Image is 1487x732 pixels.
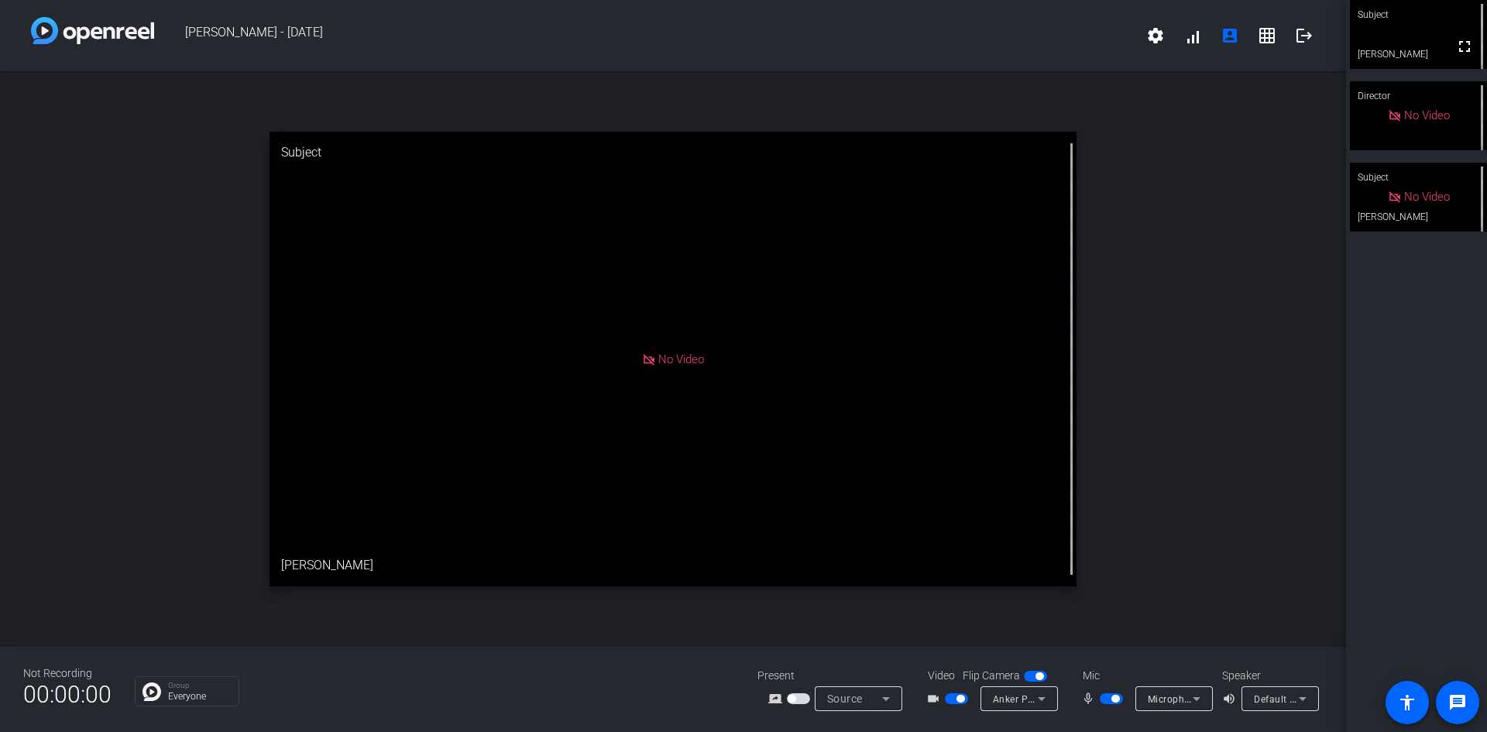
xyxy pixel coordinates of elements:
[143,682,161,701] img: Chat Icon
[1254,692,1421,705] span: Default - Speakers (Realtek(R) Audio)
[1258,26,1276,45] mat-icon: grid_on
[963,668,1020,684] span: Flip Camera
[1148,692,1336,705] span: Microphone (Blue Snowball ) (0d8c:0005)
[154,17,1137,54] span: [PERSON_NAME] - [DATE]
[658,352,704,366] span: No Video
[1448,693,1467,712] mat-icon: message
[1067,668,1222,684] div: Mic
[827,692,863,705] span: Source
[23,675,112,713] span: 00:00:00
[926,689,945,708] mat-icon: videocam_outline
[270,132,1077,174] div: Subject
[768,689,787,708] mat-icon: screen_share_outline
[1398,693,1417,712] mat-icon: accessibility
[1350,81,1487,111] div: Director
[1404,108,1450,122] span: No Video
[31,17,154,44] img: white-gradient.svg
[168,682,231,689] p: Group
[1221,26,1239,45] mat-icon: account_box
[168,692,231,701] p: Everyone
[1350,163,1487,192] div: Subject
[1455,37,1474,56] mat-icon: fullscreen
[1174,17,1211,54] button: signal_cellular_alt
[23,665,112,682] div: Not Recording
[1295,26,1314,45] mat-icon: logout
[1404,190,1450,204] span: No Video
[757,668,912,684] div: Present
[1081,689,1100,708] mat-icon: mic_none
[928,668,955,684] span: Video
[993,692,1157,705] span: Anker PowerConf C200 (291a:3369)
[1222,689,1241,708] mat-icon: volume_up
[1222,668,1315,684] div: Speaker
[1146,26,1165,45] mat-icon: settings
